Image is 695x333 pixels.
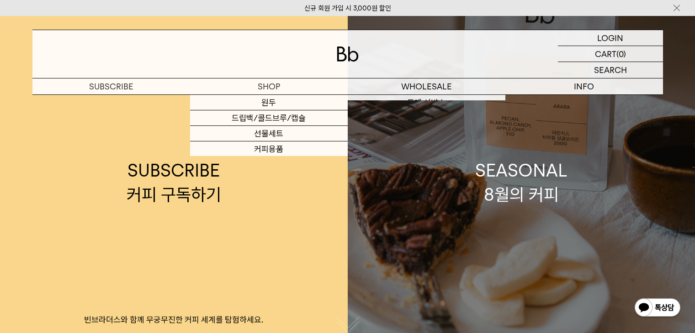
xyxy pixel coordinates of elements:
[190,110,348,126] a: 드립백/콜드브루/캡슐
[558,30,663,46] a: LOGIN
[505,78,663,94] p: INFO
[558,46,663,62] a: CART (0)
[597,30,623,46] p: LOGIN
[190,141,348,157] a: 커피용품
[594,62,627,78] p: SEARCH
[595,46,616,62] p: CART
[190,126,348,141] a: 선물세트
[616,46,626,62] p: (0)
[190,95,348,110] a: 원두
[337,47,359,62] img: 로고
[190,78,348,94] a: SHOP
[32,78,190,94] a: SUBSCRIBE
[634,297,681,319] img: 카카오톡 채널 1:1 채팅 버튼
[348,78,505,94] p: WHOLESALE
[127,158,221,207] div: SUBSCRIBE 커피 구독하기
[475,158,568,207] div: SEASONAL 8월의 커피
[304,4,391,12] a: 신규 회원 가입 시 3,000원 할인
[348,95,505,110] a: 도매 서비스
